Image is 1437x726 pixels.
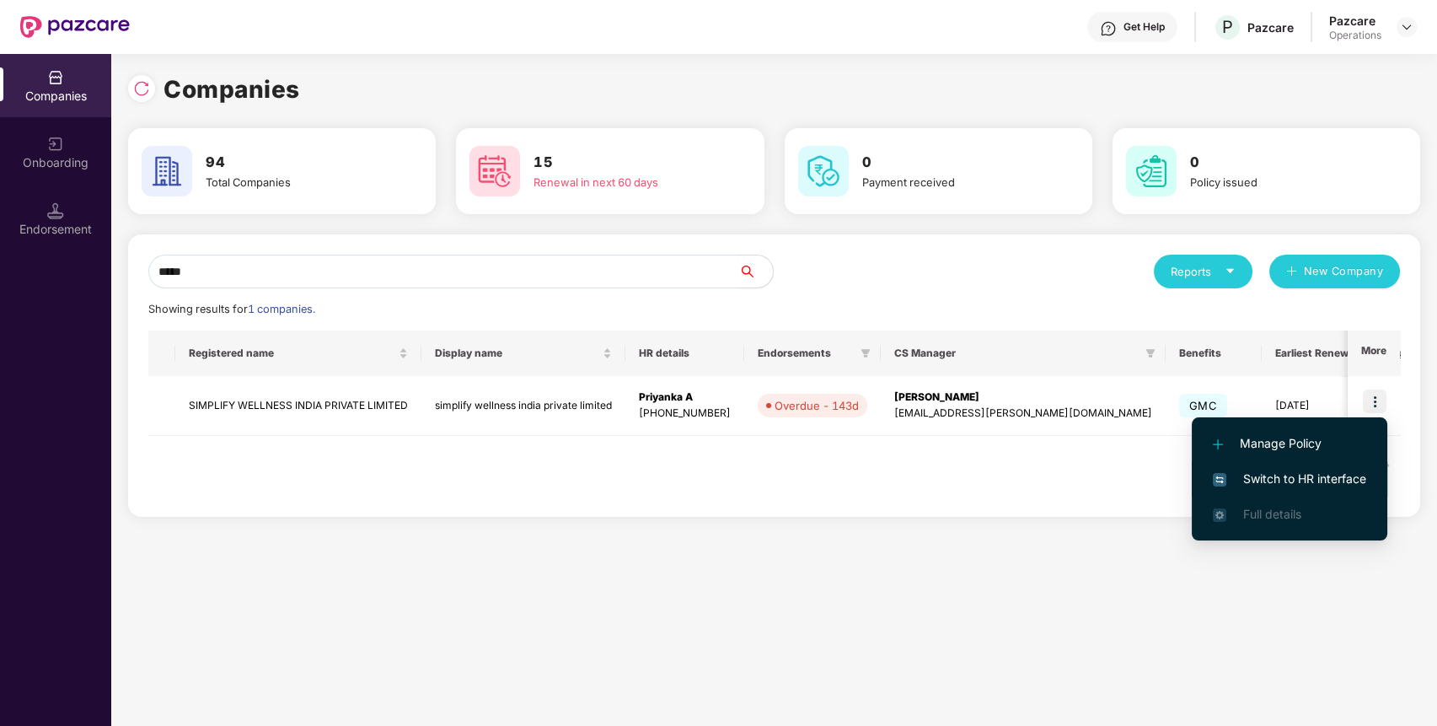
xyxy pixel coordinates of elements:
td: simplify wellness india private limited [421,376,625,436]
span: GMC [1179,394,1227,417]
span: Display name [435,347,599,360]
div: Pazcare [1329,13,1381,29]
th: Display name [421,331,625,376]
div: [EMAIL_ADDRESS][PERSON_NAME][DOMAIN_NAME] [894,406,1152,422]
div: Renewal in next 60 days [534,174,716,191]
div: [PHONE_NUMBER] [639,406,731,422]
h3: 94 [206,152,389,174]
div: Operations [1329,29,1381,42]
img: svg+xml;base64,PHN2ZyB4bWxucz0iaHR0cDovL3d3dy53My5vcmcvMjAwMC9zdmciIHdpZHRoPSIxMi4yMDEiIGhlaWdodD... [1213,439,1223,449]
button: plusNew Company [1269,255,1400,288]
h3: 0 [1190,152,1373,174]
span: Showing results for [148,303,315,315]
span: filter [857,343,874,363]
div: Payment received [862,174,1045,191]
div: [PERSON_NAME] [894,390,1152,406]
span: 1 companies. [248,303,315,315]
img: svg+xml;base64,PHN2ZyBpZD0iQ29tcGFuaWVzIiB4bWxucz0iaHR0cDovL3d3dy53My5vcmcvMjAwMC9zdmciIHdpZHRoPS... [47,69,64,86]
span: search [738,265,773,278]
img: svg+xml;base64,PHN2ZyBpZD0iRHJvcGRvd24tMzJ4MzIiIHhtbG5zPSJodHRwOi8vd3d3LnczLm9yZy8yMDAwL3N2ZyIgd2... [1400,20,1413,34]
div: Pazcare [1247,19,1294,35]
img: svg+xml;base64,PHN2ZyB4bWxucz0iaHR0cDovL3d3dy53My5vcmcvMjAwMC9zdmciIHdpZHRoPSIxNi4zNjMiIGhlaWdodD... [1213,508,1226,522]
img: svg+xml;base64,PHN2ZyB3aWR0aD0iMTQuNSIgaGVpZ2h0PSIxNC41IiB2aWV3Qm94PSIwIDAgMTYgMTYiIGZpbGw9Im5vbm... [47,202,64,219]
div: Total Companies [206,174,389,191]
span: filter [861,348,871,358]
td: [DATE] [1262,376,1370,436]
div: Overdue - 143d [775,397,859,414]
span: Full details [1243,507,1301,521]
span: Endorsements [758,347,854,360]
img: svg+xml;base64,PHN2ZyB4bWxucz0iaHR0cDovL3d3dy53My5vcmcvMjAwMC9zdmciIHdpZHRoPSI2MCIgaGVpZ2h0PSI2MC... [469,146,520,196]
span: filter [1142,343,1159,363]
img: icon [1363,390,1386,413]
span: P [1222,17,1233,37]
th: HR details [625,331,744,376]
span: Registered name [189,347,395,360]
div: Policy issued [1190,174,1373,191]
span: caret-down [1225,266,1236,277]
span: Manage Policy [1213,434,1366,453]
img: svg+xml;base64,PHN2ZyBpZD0iUmVsb2FkLTMyeDMyIiB4bWxucz0iaHR0cDovL3d3dy53My5vcmcvMjAwMC9zdmciIHdpZH... [133,80,150,97]
img: svg+xml;base64,PHN2ZyBpZD0iSGVscC0zMngzMiIgeG1sbnM9Imh0dHA6Ly93d3cudzMub3JnLzIwMDAvc3ZnIiB3aWR0aD... [1100,20,1117,37]
span: filter [1145,348,1155,358]
img: svg+xml;base64,PHN2ZyB4bWxucz0iaHR0cDovL3d3dy53My5vcmcvMjAwMC9zdmciIHdpZHRoPSI2MCIgaGVpZ2h0PSI2MC... [1126,146,1177,196]
th: More [1348,331,1400,376]
th: Benefits [1166,331,1262,376]
span: plus [1286,266,1297,279]
span: New Company [1304,263,1384,280]
th: Registered name [175,331,421,376]
img: New Pazcare Logo [20,16,130,38]
div: Get Help [1123,20,1165,34]
img: svg+xml;base64,PHN2ZyB4bWxucz0iaHR0cDovL3d3dy53My5vcmcvMjAwMC9zdmciIHdpZHRoPSI2MCIgaGVpZ2h0PSI2MC... [142,146,192,196]
img: svg+xml;base64,PHN2ZyB4bWxucz0iaHR0cDovL3d3dy53My5vcmcvMjAwMC9zdmciIHdpZHRoPSI2MCIgaGVpZ2h0PSI2MC... [798,146,849,196]
span: Switch to HR interface [1213,470,1366,488]
img: svg+xml;base64,PHN2ZyB4bWxucz0iaHR0cDovL3d3dy53My5vcmcvMjAwMC9zdmciIHdpZHRoPSIxNiIgaGVpZ2h0PSIxNi... [1213,473,1226,487]
h3: 0 [862,152,1045,174]
td: SIMPLIFY WELLNESS INDIA PRIVATE LIMITED [175,376,421,436]
img: svg+xml;base64,PHN2ZyB3aWR0aD0iMjAiIGhlaWdodD0iMjAiIHZpZXdCb3g9IjAgMCAyMCAyMCIgZmlsbD0ibm9uZSIgeG... [47,136,64,153]
div: Reports [1171,263,1236,280]
div: Priyanka A [639,390,731,406]
h3: 15 [534,152,716,174]
span: CS Manager [894,347,1139,360]
button: search [738,255,774,288]
th: Earliest Renewal [1262,331,1370,376]
h1: Companies [164,71,300,108]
